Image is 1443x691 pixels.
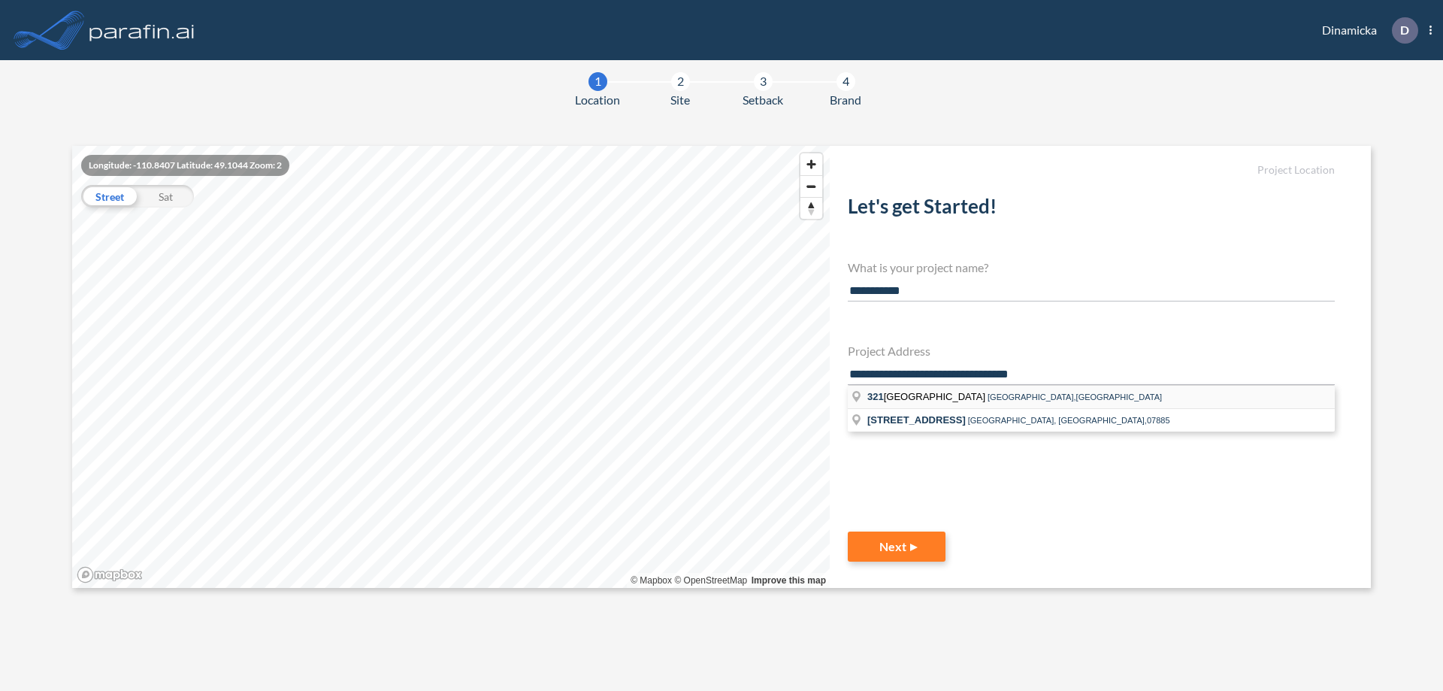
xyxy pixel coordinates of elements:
div: 1 [588,72,607,91]
span: [GEOGRAPHIC_DATA], [GEOGRAPHIC_DATA],07885 [968,416,1170,425]
h2: Let's get Started! [848,195,1335,224]
h4: What is your project name? [848,260,1335,274]
a: Mapbox [631,575,672,586]
span: 321 [867,391,884,402]
div: Sat [138,185,194,208]
div: Longitude: -110.8407 Latitude: 49.1044 Zoom: 2 [81,155,289,176]
div: 3 [754,72,773,91]
span: Reset bearing to north [800,198,822,219]
span: Brand [830,91,861,109]
span: [STREET_ADDRESS] [867,414,966,426]
button: Next [848,532,945,562]
div: 4 [836,72,855,91]
div: Street [81,185,138,208]
h5: Project Location [848,164,1335,177]
span: Location [575,91,620,109]
span: Site [670,91,690,109]
span: [GEOGRAPHIC_DATA] [867,391,988,402]
h4: Project Address [848,344,1335,358]
a: Improve this map [752,575,826,586]
p: D [1400,23,1409,37]
button: Reset bearing to north [800,197,822,219]
img: logo [86,15,198,45]
button: Zoom out [800,175,822,197]
span: Zoom out [800,176,822,197]
a: OpenStreetMap [674,575,747,586]
canvas: Map [72,146,830,588]
span: Setback [743,91,783,109]
a: Mapbox homepage [77,566,143,583]
div: 2 [671,72,690,91]
span: [GEOGRAPHIC_DATA],[GEOGRAPHIC_DATA] [988,392,1162,402]
div: Dinamicka [1299,17,1432,44]
button: Zoom in [800,153,822,175]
